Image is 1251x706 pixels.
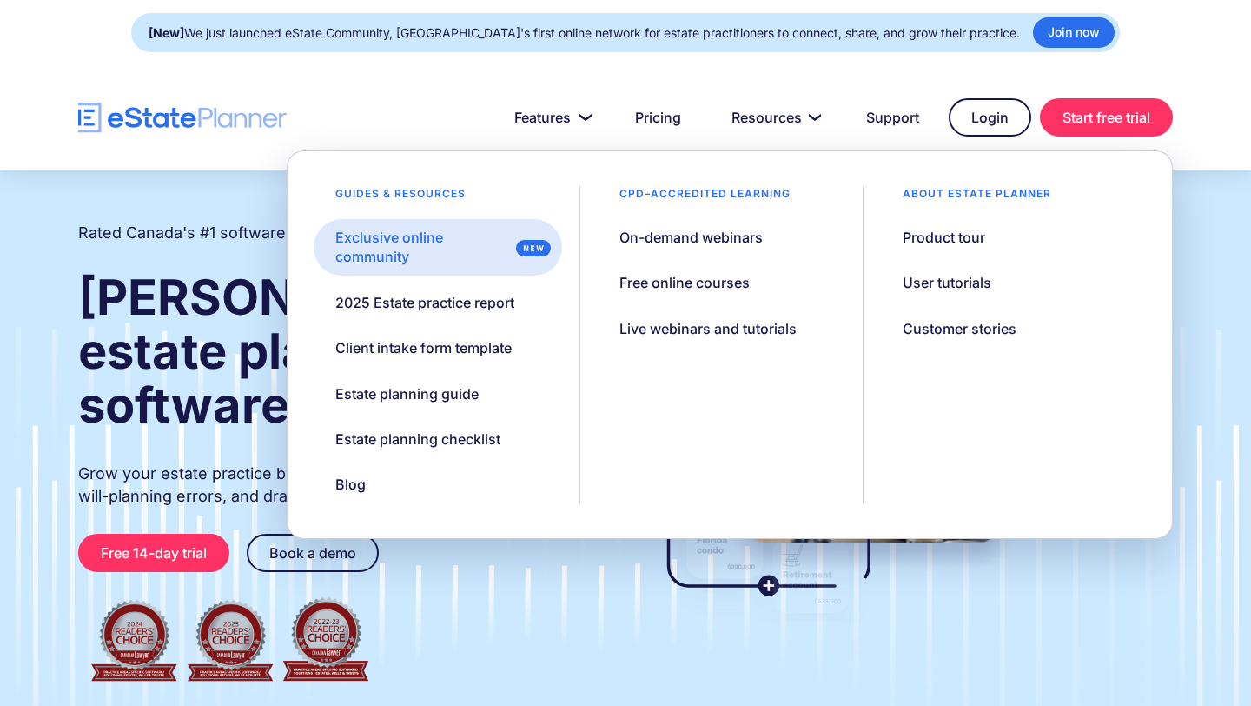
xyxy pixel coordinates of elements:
[903,228,985,247] div: Product tour
[493,100,606,135] a: Features
[881,219,1007,256] a: Product tour
[314,376,500,412] a: Estate planning guide
[78,463,592,508] p: Grow your estate practice by streamlining client intake, reducing will-planning errors, and draft...
[78,103,287,133] a: home
[335,384,479,403] div: Estate planning guide
[149,21,1020,45] div: We just launched eState Community, [GEOGRAPHIC_DATA]'s first online network for estate practition...
[619,273,750,292] div: Free online courses
[881,264,1013,301] a: User tutorials
[314,219,561,276] a: Exclusive online community
[881,186,1073,210] div: About estate planner
[78,534,229,572] a: Free 14-day trial
[598,219,784,256] a: On-demand webinars
[881,310,1038,347] a: Customer stories
[78,222,460,244] h2: Rated Canada's #1 software for estate practitioners
[314,330,533,366] a: Client intake form template
[314,421,522,457] a: Estate planning checklist
[598,264,771,301] a: Free online courses
[335,475,366,494] div: Blog
[619,228,763,247] div: On-demand webinars
[335,338,512,357] div: Client intake form template
[335,430,500,449] div: Estate planning checklist
[903,273,991,292] div: User tutorials
[598,310,818,347] a: Live webinars and tutorials
[949,98,1031,137] a: Login
[1033,17,1115,48] a: Join now
[711,100,837,135] a: Resources
[78,268,590,435] strong: [PERSON_NAME] and estate planning software
[903,319,1016,338] div: Customer stories
[314,284,536,321] a: 2025 Estate practice report
[619,319,797,338] div: Live webinars and tutorials
[598,186,812,210] div: CPD–accredited learning
[614,100,702,135] a: Pricing
[314,186,487,210] div: Guides & resources
[845,100,940,135] a: Support
[314,466,387,503] a: Blog
[247,534,379,572] a: Book a demo
[335,228,509,267] div: Exclusive online community
[335,293,514,312] div: 2025 Estate practice report
[1040,98,1173,137] a: Start free trial
[149,25,184,40] strong: [New]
